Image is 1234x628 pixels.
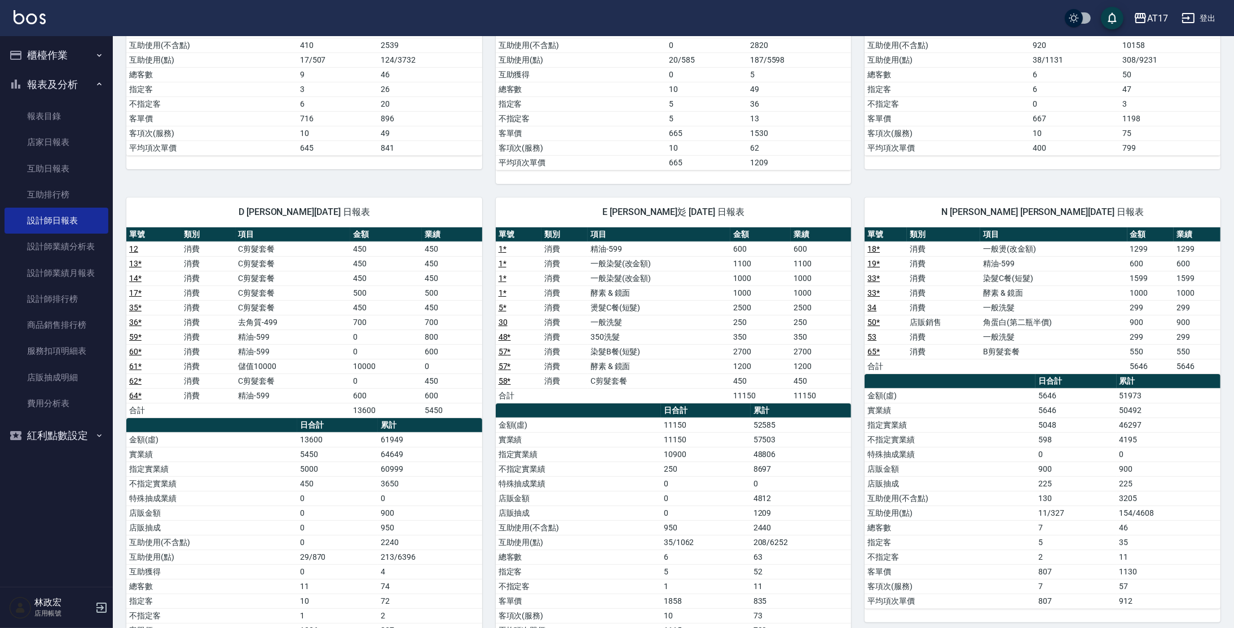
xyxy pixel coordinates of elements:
[1030,38,1120,52] td: 920
[1127,359,1174,374] td: 5646
[588,344,730,359] td: 染髮B餐(短髮)
[666,38,747,52] td: 0
[422,227,482,242] th: 業績
[422,286,482,300] td: 500
[666,140,747,155] td: 10
[1127,330,1174,344] td: 299
[747,155,851,170] td: 1209
[588,227,730,242] th: 項目
[236,286,350,300] td: C剪髮套餐
[1035,432,1116,447] td: 598
[747,140,851,155] td: 62
[422,359,482,374] td: 0
[865,140,1030,155] td: 平均項次單價
[297,126,378,140] td: 10
[1035,388,1116,403] td: 5646
[1120,67,1220,82] td: 50
[730,286,791,300] td: 1000
[980,256,1127,271] td: 精油-599
[865,388,1035,403] td: 金額(虛)
[791,286,851,300] td: 1000
[297,432,378,447] td: 13600
[422,256,482,271] td: 450
[588,315,730,330] td: 一般洗髮
[541,227,588,242] th: 類別
[730,271,791,286] td: 1000
[867,303,876,312] a: 34
[236,359,350,374] td: 儲值10000
[499,318,508,327] a: 30
[588,241,730,256] td: 精油-599
[588,286,730,300] td: 酵素 & 鏡面
[1127,227,1174,242] th: 金額
[496,38,667,52] td: 互助使用(不含點)
[747,126,851,140] td: 1530
[980,300,1127,315] td: 一般洗髮
[747,82,851,96] td: 49
[5,70,108,99] button: 報表及分析
[350,403,422,418] td: 13600
[236,227,350,242] th: 項目
[541,300,588,315] td: 消費
[980,344,1127,359] td: B剪髮套餐
[588,271,730,286] td: 一般染髮(改金額)
[236,344,350,359] td: 精油-599
[297,418,378,433] th: 日合計
[751,418,852,432] td: 52585
[236,330,350,344] td: 精油-599
[1174,330,1220,344] td: 299
[297,447,378,462] td: 5450
[378,96,482,111] td: 20
[747,52,851,67] td: 187/5598
[1127,344,1174,359] td: 550
[5,364,108,390] a: 店販抽成明細
[865,111,1030,126] td: 客單價
[350,241,422,256] td: 450
[1120,52,1220,67] td: 308/9231
[666,52,747,67] td: 20/585
[126,227,482,418] table: a dense table
[865,418,1035,432] td: 指定實業績
[350,286,422,300] td: 500
[126,227,181,242] th: 單號
[751,403,852,418] th: 累計
[181,374,236,388] td: 消費
[1035,462,1116,476] td: 900
[1147,11,1168,25] div: AT17
[1174,241,1220,256] td: 1299
[730,315,791,330] td: 250
[865,227,1220,374] table: a dense table
[1035,418,1116,432] td: 5048
[791,227,851,242] th: 業績
[751,432,852,447] td: 57503
[865,38,1030,52] td: 互助使用(不含點)
[496,227,542,242] th: 單號
[1117,447,1220,462] td: 0
[541,241,588,256] td: 消費
[378,140,482,155] td: 841
[5,390,108,416] a: 費用分析表
[878,207,1207,218] span: N [PERSON_NAME] [PERSON_NAME][DATE] 日報表
[496,140,667,155] td: 客項次(服務)
[865,447,1035,462] td: 特殊抽成業績
[907,286,980,300] td: 消費
[378,126,482,140] td: 49
[1030,96,1120,111] td: 0
[181,315,236,330] td: 消費
[1030,52,1120,67] td: 38/1131
[1127,241,1174,256] td: 1299
[5,129,108,155] a: 店家日報表
[126,403,181,418] td: 合計
[236,315,350,330] td: 去角質-499
[1117,388,1220,403] td: 51973
[126,38,297,52] td: 互助使用(不含點)
[422,403,482,418] td: 5450
[791,241,851,256] td: 600
[126,111,297,126] td: 客單價
[509,207,838,218] span: E [PERSON_NAME]彣 [DATE] 日報表
[1117,374,1220,389] th: 累計
[5,421,108,450] button: 紅利點數設定
[1120,82,1220,96] td: 47
[865,462,1035,476] td: 店販金額
[126,447,297,462] td: 實業績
